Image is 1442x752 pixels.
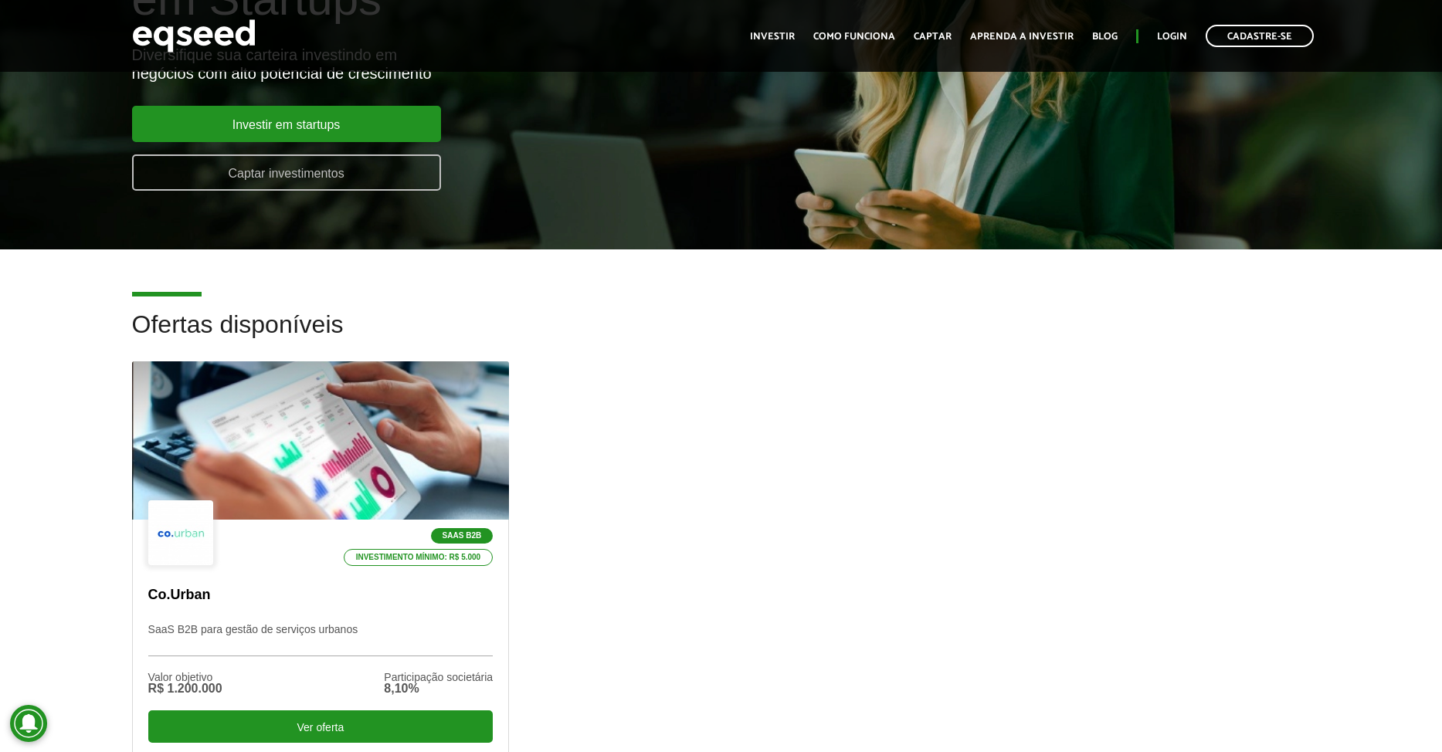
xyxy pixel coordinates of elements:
[132,154,441,191] a: Captar investimentos
[384,672,493,683] div: Participação societária
[148,672,222,683] div: Valor objetivo
[132,106,441,142] a: Investir em startups
[431,528,494,544] p: SaaS B2B
[148,683,222,695] div: R$ 1.200.000
[384,683,493,695] div: 8,10%
[1157,32,1187,42] a: Login
[132,311,1311,361] h2: Ofertas disponíveis
[970,32,1074,42] a: Aprenda a investir
[813,32,895,42] a: Como funciona
[132,15,256,56] img: EqSeed
[148,710,494,743] div: Ver oferta
[148,587,494,604] p: Co.Urban
[1092,32,1118,42] a: Blog
[914,32,952,42] a: Captar
[750,32,795,42] a: Investir
[1206,25,1314,47] a: Cadastre-se
[148,623,494,656] p: SaaS B2B para gestão de serviços urbanos
[344,549,494,566] p: Investimento mínimo: R$ 5.000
